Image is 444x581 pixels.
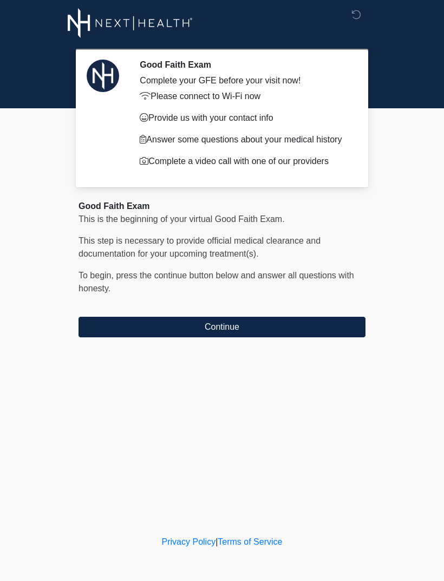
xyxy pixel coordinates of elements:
[79,317,365,337] button: Continue
[140,155,349,168] p: Complete a video call with one of our providers
[218,537,282,546] a: Terms of Service
[140,112,349,125] p: Provide us with your contact info
[216,537,218,546] a: |
[79,271,354,293] span: To begin, ﻿﻿﻿﻿﻿﻿press the continue button below and answer all questions with honesty.
[79,200,365,213] div: Good Faith Exam
[79,214,285,224] span: This is the beginning of your virtual Good Faith Exam.
[68,8,193,38] img: Next-Health Logo
[79,236,321,258] span: This step is necessary to provide official medical clearance and documentation for your upcoming ...
[140,60,349,70] h2: Good Faith Exam
[140,90,349,103] p: Please connect to Wi-Fi now
[87,60,119,92] img: Agent Avatar
[162,537,216,546] a: Privacy Policy
[140,74,349,87] div: Complete your GFE before your visit now!
[140,133,349,146] p: Answer some questions about your medical history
